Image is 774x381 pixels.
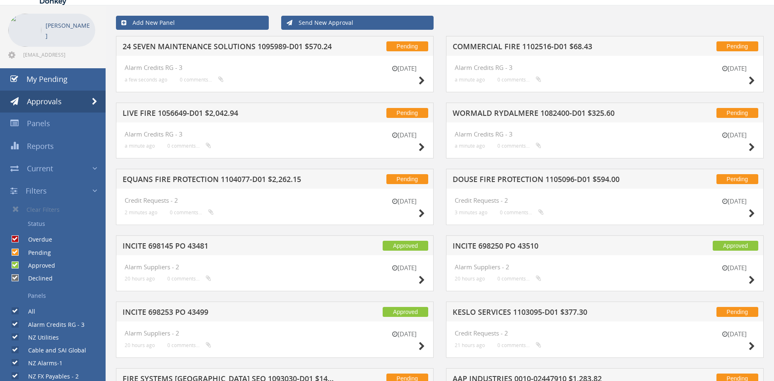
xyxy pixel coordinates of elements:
small: [DATE] [383,264,425,272]
a: Add New Panel [116,16,269,30]
label: NZ Alarms-1 [20,359,63,367]
small: 0 comments... [497,342,541,348]
small: 0 comments... [167,143,211,149]
h5: KESLO SERVICES 1103095-D01 $377.30 [453,308,666,319]
label: NZ Utilities [20,333,59,342]
small: a few seconds ago [125,77,167,83]
small: 0 comments... [497,143,541,149]
h5: INCITE 698145 PO 43481 [123,242,336,252]
small: 21 hours ago [455,342,485,348]
small: 0 comments... [497,77,541,83]
small: [DATE] [714,264,755,272]
a: Status [6,217,106,231]
h4: Alarm Suppliers - 2 [125,330,425,337]
span: Approvals [27,96,62,106]
h4: Credit Requests - 2 [455,197,755,204]
h4: Credit Requests - 2 [125,197,425,204]
span: Approved [713,241,758,251]
h4: Alarm Credits RG - 3 [455,64,755,71]
small: 0 comments... [170,209,214,216]
span: Pending [716,41,758,51]
span: Pending [716,307,758,317]
h5: WORMALD RYDALMERE 1082400-D01 $325.60 [453,109,666,120]
a: Panels [6,289,106,303]
small: 20 hours ago [125,342,155,348]
small: [DATE] [714,330,755,338]
span: [EMAIL_ADDRESS][DOMAIN_NAME] [23,51,94,58]
label: Approved [20,261,55,270]
label: Pending [20,249,51,257]
small: a minute ago [455,77,485,83]
label: Cable and SAI Global [20,346,86,355]
h4: Alarm Credits RG - 3 [125,64,425,71]
small: a minute ago [125,143,155,149]
span: Pending [386,108,428,118]
h5: COMMERCIAL FIRE 1102516-D01 $68.43 [453,43,666,53]
span: Approved [383,241,428,251]
h4: Alarm Suppliers - 2 [125,264,425,271]
p: [PERSON_NAME] [46,20,91,41]
h4: Alarm Credits RG - 3 [455,131,755,138]
span: Reports [27,141,54,151]
span: Panels [27,118,50,128]
small: 0 comments... [180,77,224,83]
label: NZ FX Payables - 2 [20,372,79,381]
small: 20 hours ago [125,276,155,282]
label: Overdue [20,235,52,244]
small: [DATE] [383,64,425,73]
span: Pending [716,108,758,118]
label: Declined [20,274,53,283]
small: 3 minutes ago [455,209,487,216]
span: Current [27,163,53,173]
small: 0 comments... [500,209,544,216]
label: All [20,307,35,316]
label: Alarm Credits RG - 3 [20,321,84,329]
span: Approved [383,307,428,317]
small: [DATE] [714,131,755,139]
span: Pending [716,174,758,184]
h5: INCITE 698250 PO 43510 [453,242,666,252]
small: [DATE] [383,330,425,338]
h5: LIVE FIRE 1056649-D01 $2,042.94 [123,109,336,120]
small: a minute ago [455,143,485,149]
h4: Alarm Suppliers - 2 [455,264,755,271]
small: [DATE] [383,197,425,206]
small: [DATE] [383,131,425,139]
small: [DATE] [714,197,755,206]
span: Filters [26,186,47,196]
a: Clear Filters [6,202,106,217]
h5: 24 SEVEN MAINTENANCE SOLUTIONS 1095989-D01 $570.24 [123,43,336,53]
span: My Pending [27,74,68,84]
small: 0 comments... [167,276,211,282]
h4: Credit Requests - 2 [455,330,755,337]
h5: DOUSE FIRE PROTECTION 1105096-D01 $594.00 [453,175,666,186]
span: Pending [386,41,428,51]
small: 0 comments... [497,276,541,282]
small: [DATE] [714,64,755,73]
h4: Alarm Credits RG - 3 [125,131,425,138]
span: Pending [386,174,428,184]
small: 20 hours ago [455,276,485,282]
a: Send New Approval [281,16,434,30]
small: 2 minutes ago [125,209,157,216]
h5: INCITE 698253 PO 43499 [123,308,336,319]
small: 0 comments... [167,342,211,348]
h5: EQUANS FIRE PROTECTION 1104077-D01 $2,262.15 [123,175,336,186]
